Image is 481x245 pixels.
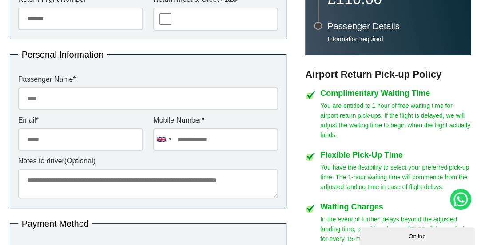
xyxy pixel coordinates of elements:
[320,101,471,140] p: You are entitled to 1 hour of free waiting time for airport return pick-ups. If the flight is del...
[18,158,278,165] label: Notes to driver
[320,203,471,211] h4: Waiting Charges
[320,89,471,97] h4: Complimentary Waiting Time
[320,151,471,159] h4: Flexible Pick-Up Time
[305,69,471,80] h3: Airport Return Pick-up Policy
[327,22,462,31] h3: Passenger Details
[154,129,174,150] div: United Kingdom: +44
[18,50,107,59] legend: Personal Information
[359,225,477,245] iframe: chat widget
[327,35,462,43] p: Information required
[320,214,471,244] p: In the event of further delays beyond the adjusted landing time, a waiting charge of will be appl...
[18,76,278,83] label: Passenger Name
[18,219,92,228] legend: Payment Method
[320,162,471,192] p: You have the flexibility to select your preferred pick-up time. The 1-hour waiting time will comm...
[153,117,278,124] label: Mobile Number
[18,117,143,124] label: Email
[64,157,95,165] span: (Optional)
